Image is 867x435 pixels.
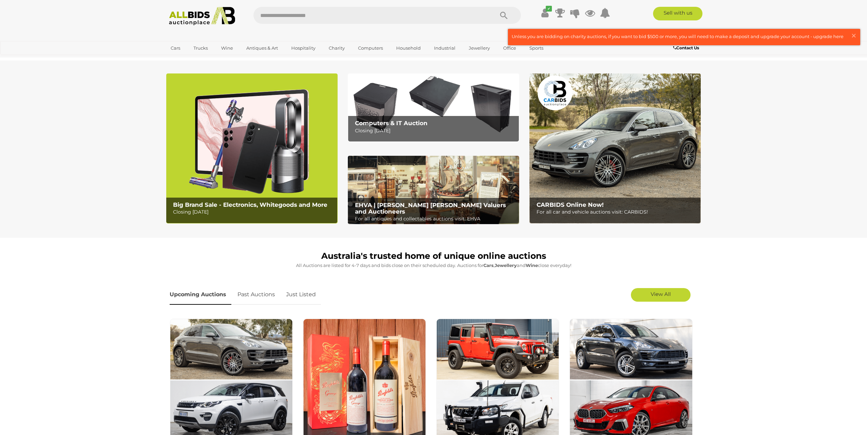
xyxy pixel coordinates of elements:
a: Trucks [189,43,212,54]
a: Computers [354,43,387,54]
img: CARBIDS Online Now! [529,73,701,223]
a: Upcoming Auctions [170,285,231,305]
span: View All [651,291,671,297]
b: Computers & IT Auction [355,120,428,127]
a: Computers & IT Auction Computers & IT Auction Closing [DATE] [348,73,519,142]
a: Big Brand Sale - Electronics, Whitegoods and More Big Brand Sale - Electronics, Whitegoods and Mo... [166,73,338,223]
p: Closing [DATE] [173,208,334,216]
strong: Cars [483,263,494,268]
a: Past Auctions [232,285,280,305]
img: Big Brand Sale - Electronics, Whitegoods and More [166,73,338,223]
b: CARBIDS Online Now! [537,201,604,208]
a: CARBIDS Online Now! CARBIDS Online Now! For all car and vehicle auctions visit: CARBIDS! [529,73,701,223]
i: ✔ [546,6,552,12]
a: Industrial [430,43,460,54]
a: Cars [166,43,185,54]
img: Computers & IT Auction [348,73,519,142]
p: For all antiques and collectables auctions visit: EHVA [355,215,515,223]
a: View All [631,288,691,302]
b: Big Brand Sale - Electronics, Whitegoods and More [173,201,327,208]
a: ✔ [540,7,550,19]
a: Hospitality [287,43,320,54]
a: Just Listed [281,285,321,305]
p: Closing [DATE] [355,127,515,135]
strong: Jewellery [495,263,517,268]
p: All Auctions are listed for 4-7 days and bids close on their scheduled day. Auctions for , and cl... [170,262,698,269]
a: Charity [324,43,349,54]
span: × [851,29,857,42]
a: Household [392,43,425,54]
b: Contact Us [673,45,699,50]
a: Contact Us [673,44,701,52]
p: For all car and vehicle auctions visit: CARBIDS! [537,208,697,216]
b: EHVA | [PERSON_NAME] [PERSON_NAME] Valuers and Auctioneers [355,202,506,215]
a: Office [499,43,521,54]
h1: Australia's trusted home of unique online auctions [170,251,698,261]
a: Wine [217,43,237,54]
a: Sports [525,43,548,54]
img: EHVA | Evans Hastings Valuers and Auctioneers [348,156,519,224]
img: Allbids.com.au [165,7,239,26]
a: Antiques & Art [242,43,282,54]
a: [GEOGRAPHIC_DATA] [166,54,223,65]
a: Jewellery [464,43,494,54]
strong: Wine [526,263,538,268]
a: Sell with us [653,7,702,20]
a: EHVA | Evans Hastings Valuers and Auctioneers EHVA | [PERSON_NAME] [PERSON_NAME] Valuers and Auct... [348,156,519,224]
button: Search [487,7,521,24]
